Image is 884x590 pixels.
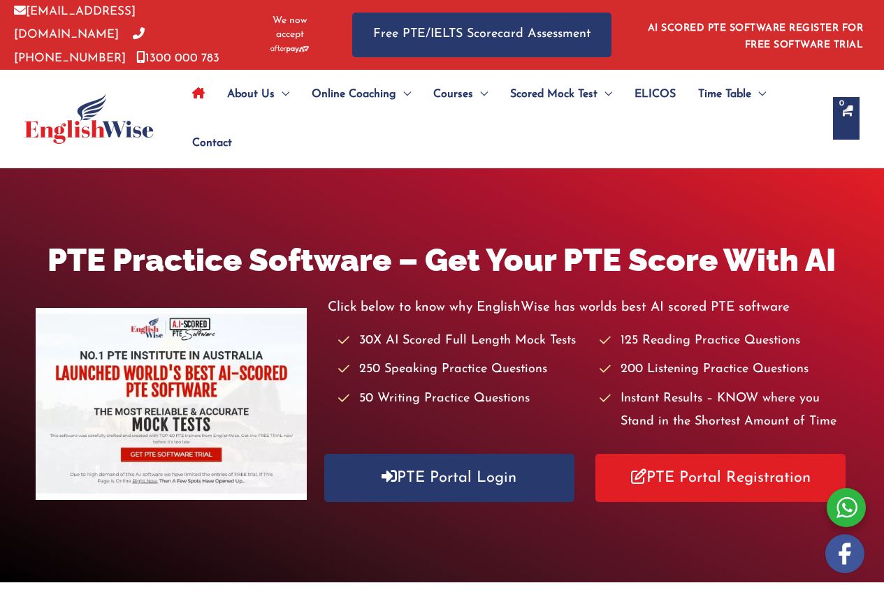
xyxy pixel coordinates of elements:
img: white-facebook.png [825,534,864,573]
span: ELICOS [635,70,676,119]
img: Afterpay-Logo [270,45,309,53]
span: We now accept [262,14,317,42]
li: 200 Listening Practice Questions [600,358,848,381]
span: Menu Toggle [396,70,411,119]
a: PTE Portal Login [324,454,574,502]
a: Time TableMenu Toggle [687,70,777,119]
li: Instant Results – KNOW where you Stand in the Shortest Amount of Time [600,388,848,434]
a: ELICOS [623,70,687,119]
a: 1300 000 783 [136,52,219,64]
span: Menu Toggle [275,70,289,119]
a: Scored Mock TestMenu Toggle [499,70,623,119]
li: 250 Speaking Practice Questions [338,358,587,381]
span: About Us [227,70,275,119]
li: 50 Writing Practice Questions [338,388,587,411]
p: Click below to know why EnglishWise has worlds best AI scored PTE software [328,296,849,319]
li: 125 Reading Practice Questions [600,330,848,353]
span: Contact [192,119,232,168]
h1: PTE Practice Software – Get Your PTE Score With AI [36,238,849,282]
span: Scored Mock Test [510,70,597,119]
a: Free PTE/IELTS Scorecard Assessment [352,13,611,57]
a: [PHONE_NUMBER] [14,29,145,64]
a: About UsMenu Toggle [216,70,300,119]
a: Online CoachingMenu Toggle [300,70,422,119]
span: Menu Toggle [473,70,488,119]
a: AI SCORED PTE SOFTWARE REGISTER FOR FREE SOFTWARE TRIAL [648,23,864,50]
a: Contact [181,119,232,168]
img: cropped-ew-logo [24,94,154,144]
a: PTE Portal Registration [595,454,846,502]
span: Online Coaching [312,70,396,119]
nav: Site Navigation: Main Menu [181,70,819,168]
span: Menu Toggle [751,70,766,119]
span: Courses [433,70,473,119]
li: 30X AI Scored Full Length Mock Tests [338,330,587,353]
span: Time Table [698,70,751,119]
a: CoursesMenu Toggle [422,70,499,119]
span: Menu Toggle [597,70,612,119]
aside: Header Widget 1 [639,12,870,57]
a: View Shopping Cart, empty [833,97,860,140]
a: [EMAIL_ADDRESS][DOMAIN_NAME] [14,6,136,40]
img: pte-institute-main [36,308,307,500]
